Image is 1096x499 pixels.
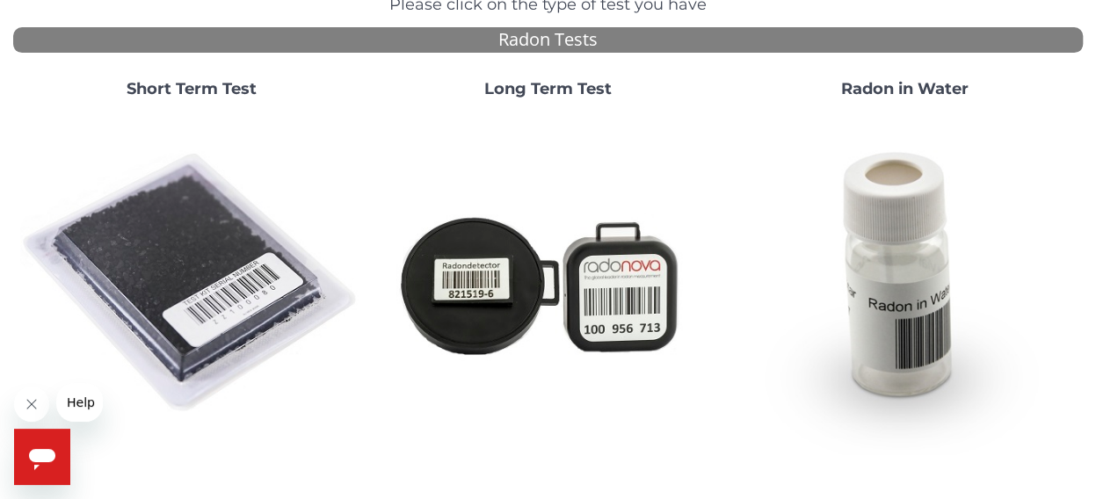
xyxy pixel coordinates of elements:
iframe: Button to launch messaging window [14,429,70,485]
iframe: Close message [14,387,49,422]
img: ShortTerm.jpg [20,112,363,455]
strong: Radon in Water [841,79,969,98]
strong: Short Term Test [127,79,257,98]
img: RadoninWater.jpg [733,112,1076,455]
strong: Long Term Test [484,79,612,98]
img: Radtrak2vsRadtrak3.jpg [377,112,720,455]
iframe: Message from company [56,383,103,422]
div: Radon Tests [13,27,1083,53]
